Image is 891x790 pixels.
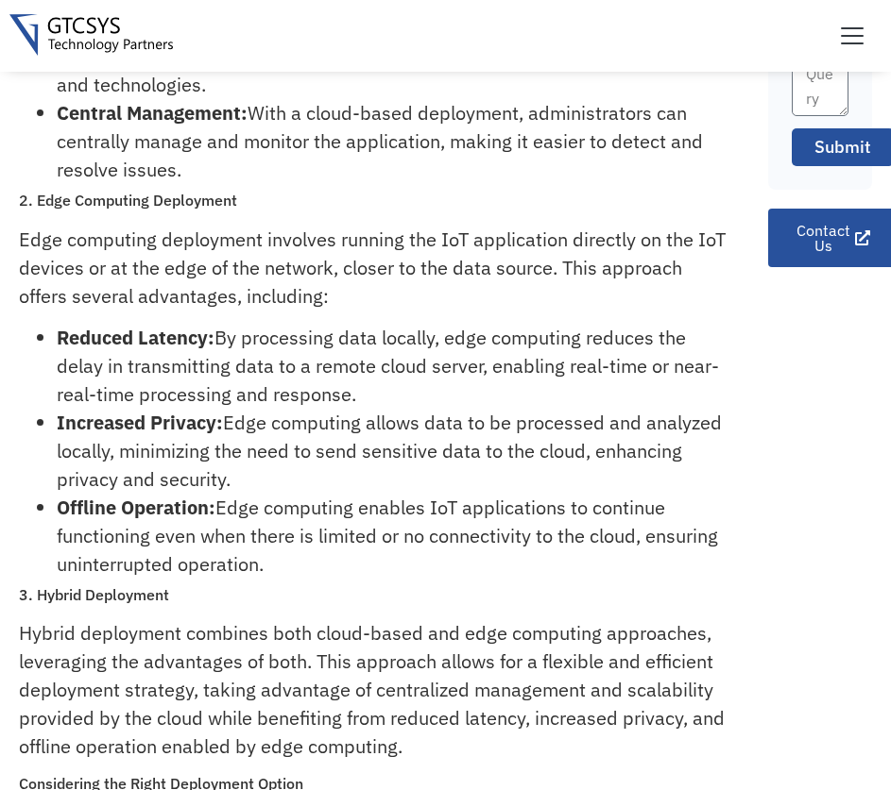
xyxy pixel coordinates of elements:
li: By processing data locally, edge computing reduces the delay in transmitting data to a remote clo... [57,324,726,409]
h3: 3. Hybrid Deployment [19,586,726,604]
li: With a cloud-based deployment, administrators can centrally manage and monitor the application, m... [57,99,726,184]
strong: Offline Operation: [57,495,215,520]
strong: Central Management: [57,100,248,126]
li: Edge computing allows data to be processed and analyzed locally, minimizing the need to send sens... [57,409,726,494]
p: Hybrid deployment combines both cloud-based and edge computing approaches, leveraging the advanta... [19,619,726,761]
strong: Increased Privacy: [57,410,223,435]
span: Submit [814,135,871,160]
img: Gtcsys logo [9,14,173,56]
strong: Reduced Latency: [57,325,214,350]
li: Edge computing enables IoT applications to continue functioning even when there is limited or no ... [57,494,726,579]
span: Contact Us [797,223,850,253]
h3: 2. Edge Computing Deployment [19,192,726,210]
p: Edge computing deployment involves running the IoT application directly on the IoT devices or at ... [19,226,726,311]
